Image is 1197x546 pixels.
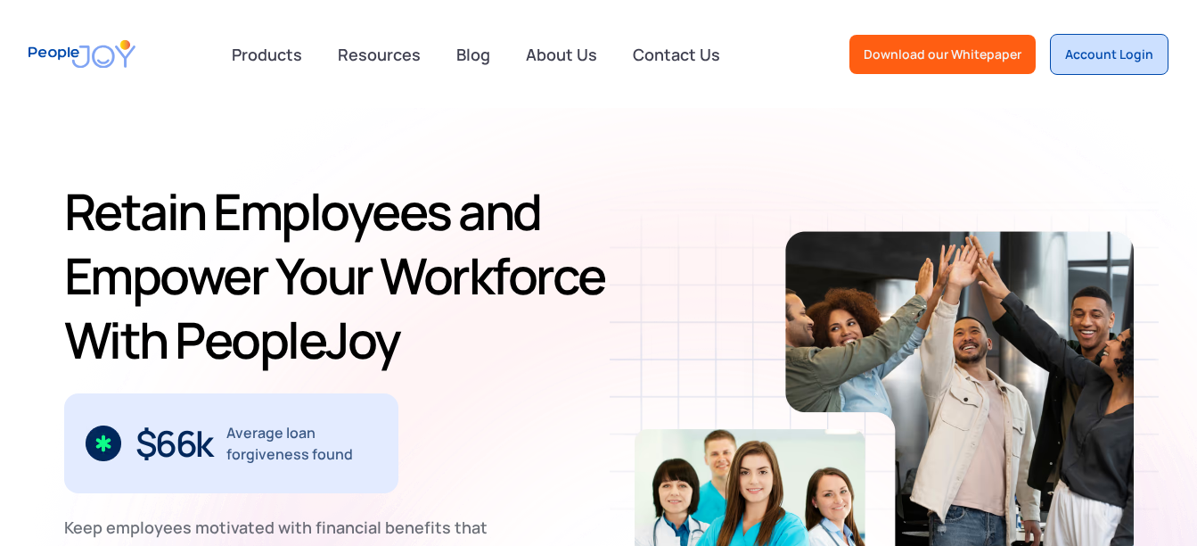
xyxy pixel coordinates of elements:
[135,429,212,458] div: $66k
[29,29,135,79] a: home
[1050,34,1168,75] a: Account Login
[64,393,398,493] div: 2 / 3
[446,35,501,74] a: Blog
[226,422,377,465] div: Average loan forgiveness found
[64,179,620,372] h1: Retain Employees and Empower Your Workforce With PeopleJoy
[1065,45,1153,63] div: Account Login
[864,45,1021,63] div: Download our Whitepaper
[622,35,731,74] a: Contact Us
[327,35,431,74] a: Resources
[221,37,313,72] div: Products
[515,35,608,74] a: About Us
[849,35,1036,74] a: Download our Whitepaper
